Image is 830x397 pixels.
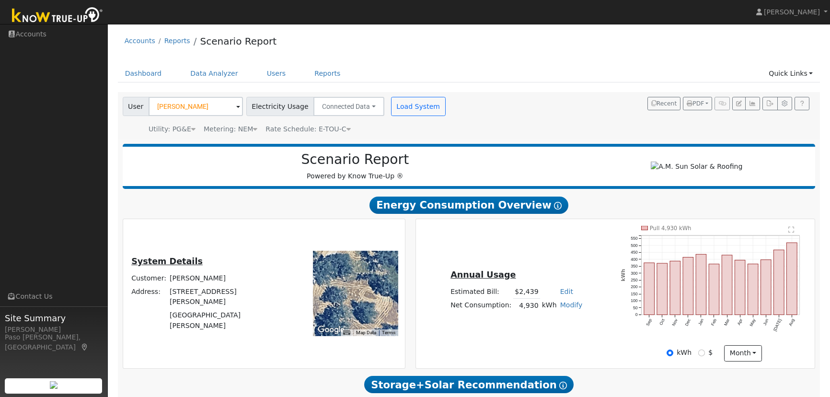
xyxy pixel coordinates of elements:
a: Data Analyzer [183,65,245,82]
a: Scenario Report [200,35,277,47]
button: Settings [777,97,792,110]
rect: onclick="" [683,257,693,315]
rect: onclick="" [774,250,784,315]
rect: onclick="" [735,260,745,315]
button: Load System [391,97,446,116]
a: Quick Links [761,65,820,82]
a: Reports [307,65,347,82]
button: Edit User [732,97,746,110]
label: $ [708,348,713,358]
text: kWh [620,269,625,281]
a: Reports [164,37,190,45]
td: Address: [130,285,168,309]
div: Powered by Know True-Up ® [127,152,583,181]
span: Storage+Solar Recommendation [364,376,573,393]
button: Keyboard shortcuts [343,329,350,336]
button: Connected Data [313,97,384,116]
td: $2,439 [513,285,540,299]
div: Paso [PERSON_NAME], [GEOGRAPHIC_DATA] [5,332,103,352]
td: [STREET_ADDRESS][PERSON_NAME] [168,285,282,309]
span: Site Summary [5,312,103,325]
div: Metering: NEM [204,124,257,134]
td: Estimated Bill: [449,285,513,299]
text: May [749,318,756,327]
u: Annual Usage [450,270,516,280]
text: 300 [631,271,638,276]
span: Energy Consumption Overview [369,197,568,214]
text: Apr [737,318,744,326]
button: Map Data [356,329,376,336]
a: Dashboard [118,65,169,82]
text: Mar [723,318,730,327]
span: Electricity Usage [246,97,314,116]
rect: onclick="" [657,263,668,315]
text: Feb [710,318,717,327]
text: 200 [631,285,638,290]
text: Nov [671,318,679,327]
a: Edit [560,288,573,295]
img: A.M. Sun Solar & Roofing [651,162,742,172]
input: $ [698,350,705,356]
text: 450 [631,250,638,255]
button: Multi-Series Graph [745,97,760,110]
rect: onclick="" [722,255,732,315]
span: [PERSON_NAME] [764,8,820,16]
text: 500 [631,243,638,248]
a: Users [260,65,293,82]
text: Sep [645,318,653,327]
text: Oct [658,318,666,326]
rect: onclick="" [748,264,759,315]
rect: onclick="" [709,264,719,315]
a: Open this area in Google Maps (opens a new window) [315,324,347,336]
td: [GEOGRAPHIC_DATA][PERSON_NAME] [168,309,282,332]
a: Help Link [795,97,809,110]
text: 50 [633,305,638,310]
i: Show Help [554,202,562,210]
input: Select a User [149,97,243,116]
div: Utility: PG&E [149,124,196,134]
text: Pull 4,930 kWh [650,225,692,232]
text: 550 [631,236,638,241]
rect: onclick="" [670,261,680,315]
a: Accounts [125,37,155,45]
h2: Scenario Report [132,152,578,168]
span: User [123,97,149,116]
label: kWh [677,348,692,358]
text: Dec [684,318,692,327]
rect: onclick="" [696,254,706,315]
span: PDF [687,100,704,107]
text: Aug [788,318,795,327]
text: 250 [631,278,638,282]
text: Jun [762,318,770,326]
text:  [789,226,795,233]
rect: onclick="" [644,263,655,315]
td: kWh [540,299,558,313]
text: Jan [697,318,704,326]
text: [DATE] [772,318,783,332]
td: 4,930 [513,299,540,313]
u: System Details [131,257,203,266]
td: Customer: [130,272,168,285]
rect: onclick="" [787,243,797,315]
button: Recent [647,97,681,110]
button: Export Interval Data [762,97,777,110]
text: 400 [631,257,638,262]
text: 150 [631,292,638,296]
text: 350 [631,264,638,269]
button: month [724,345,762,362]
text: 100 [631,299,638,304]
img: Know True-Up [7,5,108,27]
span: Alias: HETOUC [265,125,350,133]
img: Google [315,324,347,336]
input: kWh [667,350,673,356]
rect: onclick="" [761,260,772,315]
a: Modify [560,301,583,309]
div: [PERSON_NAME] [5,325,103,335]
img: retrieve [50,381,58,389]
i: Show Help [559,382,567,389]
text: 0 [635,312,638,317]
td: [PERSON_NAME] [168,272,282,285]
button: PDF [683,97,712,110]
a: Terms (opens in new tab) [382,330,395,335]
a: Map [81,343,89,351]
